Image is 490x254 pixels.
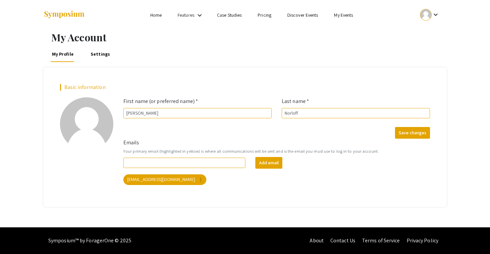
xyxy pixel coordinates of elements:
[150,12,162,18] a: Home
[43,10,85,19] img: Symposium by ForagerOne
[123,173,430,186] mat-chip-list: Your emails
[48,227,131,254] div: Symposium™ by ForagerOne © 2025
[123,139,139,147] label: Emails
[123,97,198,105] label: First name (or preferred name) *
[330,237,355,244] a: Contact Us
[123,148,430,154] small: Your primary email (highlighted in yellow) is where all communications will be sent and is the em...
[60,84,430,90] h2: Basic information
[395,127,430,139] button: Save changes
[198,177,204,183] mat-icon: more_vert
[217,12,242,18] a: Case Studies
[51,31,447,43] h1: My Account
[178,12,194,18] a: Features
[196,11,204,19] mat-icon: Expand Features list
[362,237,400,244] a: Terms of Service
[122,173,208,186] app-email-chip: Your primary email
[334,12,353,18] a: My Events
[432,11,440,19] mat-icon: Expand account dropdown
[258,12,271,18] a: Pricing
[123,174,206,185] mat-chip: [EMAIL_ADDRESS][DOMAIN_NAME]
[413,7,447,22] button: Expand account dropdown
[51,46,75,62] a: My Profile
[5,224,28,249] iframe: Chat
[287,12,318,18] a: Discover Events
[89,46,111,62] a: Settings
[407,237,438,244] a: Privacy Policy
[310,237,324,244] a: About
[282,97,309,105] label: Last name *
[255,157,282,169] button: Add email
